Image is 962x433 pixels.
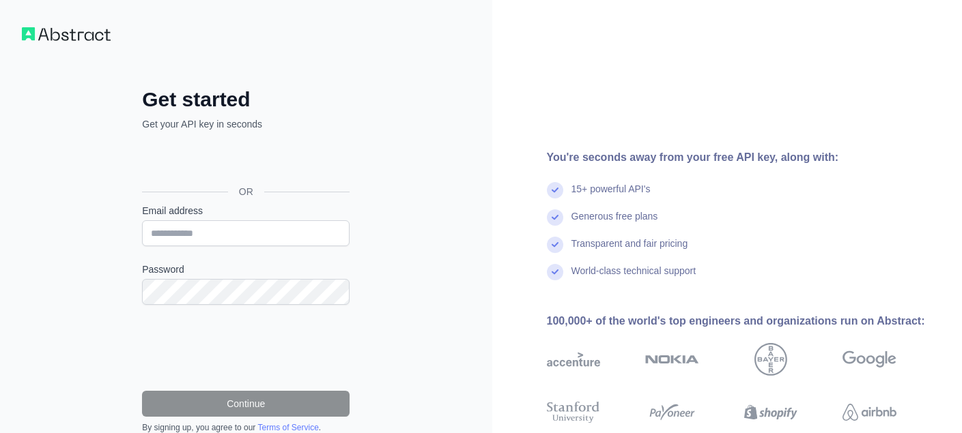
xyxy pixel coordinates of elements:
div: By signing up, you agree to our . [142,422,350,433]
img: Workflow [22,27,111,41]
span: OR [228,185,264,198]
img: bayer [754,343,787,376]
img: check mark [547,209,563,226]
img: nokia [645,343,699,376]
img: airbnb [843,399,896,425]
label: Email address [142,204,350,218]
img: payoneer [645,399,699,425]
h2: Get started [142,87,350,112]
img: stanford university [547,399,601,425]
img: check mark [547,237,563,253]
div: You're seconds away from your free API key, along with: [547,149,941,166]
button: Continue [142,391,350,417]
a: Terms of Service [257,423,318,432]
div: World-class technical support [571,264,696,291]
img: google [843,343,896,376]
div: 100,000+ of the world's top engineers and organizations run on Abstract: [547,313,941,329]
img: check mark [547,264,563,280]
p: Get your API key in seconds [142,117,350,131]
div: 15+ powerful API's [571,182,651,209]
div: Transparent and fair pricing [571,237,688,264]
iframe: Sign in with Google Button [135,146,354,176]
iframe: reCAPTCHA [142,321,350,374]
img: check mark [547,182,563,198]
img: accenture [547,343,601,376]
div: Generous free plans [571,209,658,237]
label: Password [142,263,350,276]
img: shopify [744,399,798,425]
